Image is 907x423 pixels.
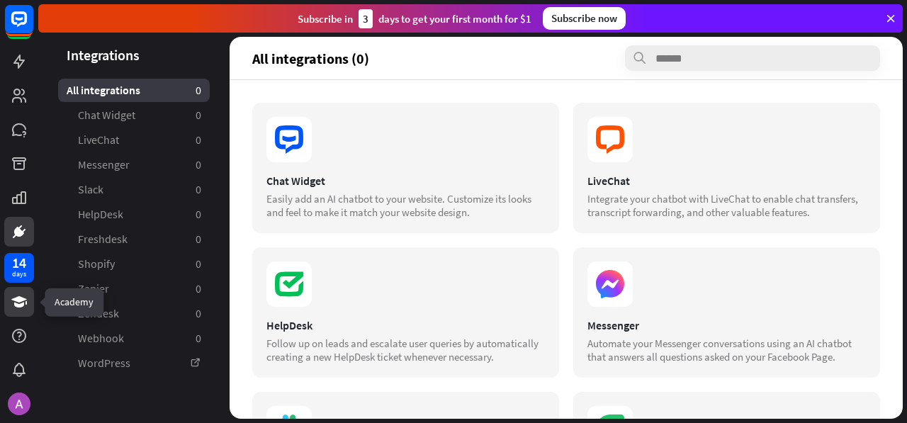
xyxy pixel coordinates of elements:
[196,157,201,172] aside: 0
[266,192,545,219] div: Easily add an AI chatbot to your website. Customize its looks and feel to make it match your webs...
[78,132,119,147] span: LiveChat
[298,9,531,28] div: Subscribe in days to get your first month for $1
[266,174,545,188] div: Chat Widget
[587,318,866,332] div: Messenger
[78,157,130,172] span: Messenger
[58,128,210,152] a: LiveChat 0
[196,182,201,197] aside: 0
[196,207,201,222] aside: 0
[12,269,26,279] div: days
[266,337,545,363] div: Follow up on leads and escalate user queries by automatically creating a new HelpDesk ticket when...
[12,256,26,269] div: 14
[58,351,210,375] a: WordPress
[196,256,201,271] aside: 0
[78,182,103,197] span: Slack
[11,6,54,48] button: Open LiveChat chat widget
[252,45,880,71] section: All integrations (0)
[266,318,545,332] div: HelpDesk
[58,302,210,325] a: Zendesk 0
[58,103,210,127] a: Chat Widget 0
[78,207,123,222] span: HelpDesk
[196,108,201,123] aside: 0
[78,232,128,247] span: Freshdesk
[359,9,373,28] div: 3
[58,277,210,300] a: Zapier 0
[587,174,866,188] div: LiveChat
[587,337,866,363] div: Automate your Messenger conversations using an AI chatbot that answers all questions asked on you...
[196,281,201,296] aside: 0
[78,331,124,346] span: Webhook
[4,253,34,283] a: 14 days
[58,153,210,176] a: Messenger 0
[78,306,119,321] span: Zendesk
[587,192,866,219] div: Integrate your chatbot with LiveChat to enable chat transfers, transcript forwarding, and other v...
[58,203,210,226] a: HelpDesk 0
[78,281,109,296] span: Zapier
[78,256,115,271] span: Shopify
[38,45,230,64] header: Integrations
[78,108,135,123] span: Chat Widget
[58,252,210,276] a: Shopify 0
[196,306,201,321] aside: 0
[58,327,210,350] a: Webhook 0
[67,83,140,98] span: All integrations
[196,232,201,247] aside: 0
[58,178,210,201] a: Slack 0
[543,7,626,30] div: Subscribe now
[196,83,201,98] aside: 0
[196,132,201,147] aside: 0
[196,331,201,346] aside: 0
[58,227,210,251] a: Freshdesk 0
